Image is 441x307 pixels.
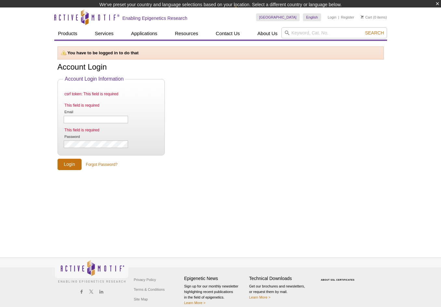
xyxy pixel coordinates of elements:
[321,279,355,281] a: ABOUT SSL CERTIFICATES
[363,30,386,36] button: Search
[249,284,311,300] p: Get our brochures and newsletters, or request them by mail.
[314,269,363,284] table: Click to Verify - This site chose Symantec SSL for secure e-commerce and confidential communicati...
[365,30,384,35] span: Search
[91,27,118,40] a: Services
[341,15,354,20] a: Register
[64,102,158,109] li: This field is required
[361,15,372,20] a: Cart
[212,27,244,40] a: Contact Us
[132,294,149,304] a: Site Map
[64,127,158,134] li: This field is required
[249,295,271,299] a: Learn More >
[86,162,117,167] a: Forgot Password?
[58,159,82,170] input: Login
[61,50,380,56] p: You have to be logged in to do that
[184,276,246,281] h4: Epigenetic News
[132,275,158,285] a: Privacy Policy
[58,63,384,72] h1: Account Login
[303,13,321,21] a: English
[256,13,300,21] a: [GEOGRAPHIC_DATA]
[184,301,206,305] a: Learn More >
[54,27,81,40] a: Products
[64,110,97,114] label: Email
[338,13,339,21] li: |
[253,27,281,40] a: About Us
[171,27,202,40] a: Resources
[328,15,336,20] a: Login
[132,285,166,294] a: Terms & Conditions
[123,15,188,21] h2: Enabling Epigenetics Research
[361,15,364,19] img: Your Cart
[249,276,311,281] h4: Technical Downloads
[281,27,387,38] input: Keyword, Cat. No.
[361,13,387,21] li: (0 items)
[64,90,158,98] li: csrf token: This field is required
[184,284,246,306] p: Sign up for our monthly newsletter highlighting recent publications in the field of epigenetics.
[63,76,125,82] legend: Account Login Information
[234,5,252,20] img: Change Here
[127,27,161,40] a: Applications
[54,258,129,284] img: Active Motif,
[64,135,97,139] label: Password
